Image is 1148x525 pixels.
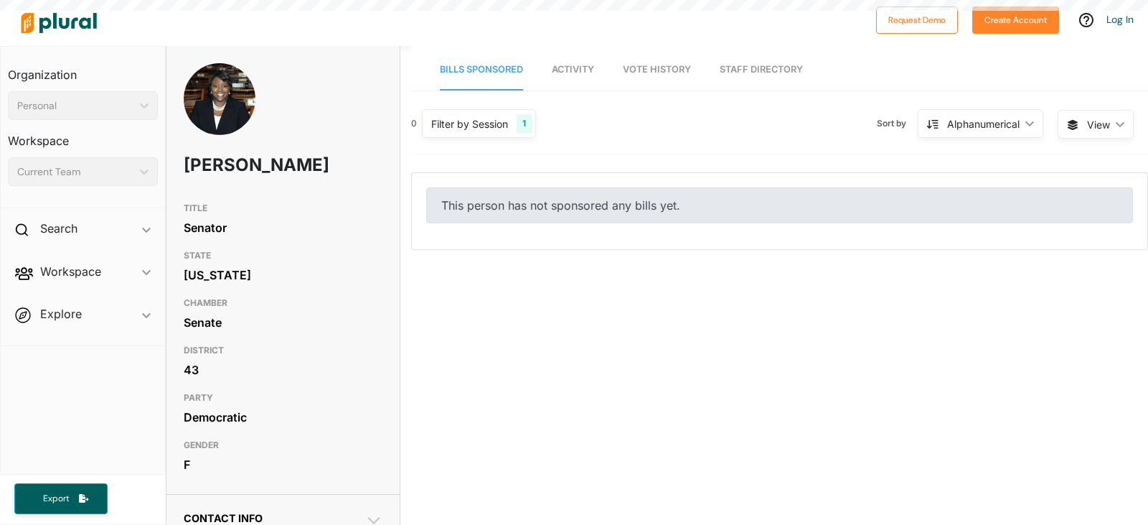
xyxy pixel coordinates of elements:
a: Activity [552,50,594,90]
div: Democratic [184,406,382,428]
div: F [184,454,382,475]
h1: [PERSON_NAME] [184,144,303,187]
div: 43 [184,359,382,381]
span: Contact Info [184,512,263,524]
div: Filter by Session [431,116,508,131]
a: Vote History [623,50,691,90]
h3: Organization [8,54,158,85]
span: Sort by [877,117,918,130]
h3: CHAMBER [184,294,382,312]
h3: GENDER [184,437,382,454]
button: Create Account [972,6,1059,34]
div: This person has not sponsored any bills yet. [426,187,1133,223]
a: Staff Directory [720,50,803,90]
div: Current Team [17,164,134,180]
h3: STATE [184,247,382,264]
img: Headshot of Tonya Anderson [184,63,255,149]
h3: DISTRICT [184,342,382,359]
a: Create Account [972,11,1059,27]
a: Request Demo [876,11,958,27]
h3: TITLE [184,200,382,217]
h3: PARTY [184,389,382,406]
span: Bills Sponsored [440,64,523,75]
span: View [1087,117,1110,132]
a: Log In [1106,13,1134,26]
div: 1 [517,114,532,133]
h3: Workspace [8,120,158,152]
div: 0 [411,117,417,130]
div: Senate [184,312,382,333]
a: Bills Sponsored [440,50,523,90]
div: Senator [184,217,382,238]
h2: Search [40,220,77,236]
span: Vote History [623,64,691,75]
button: Request Demo [876,6,958,34]
button: Export [14,483,108,514]
div: [US_STATE] [184,264,382,286]
div: Personal [17,98,134,113]
span: Activity [552,64,594,75]
span: Export [33,493,79,505]
div: Alphanumerical [947,116,1020,131]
